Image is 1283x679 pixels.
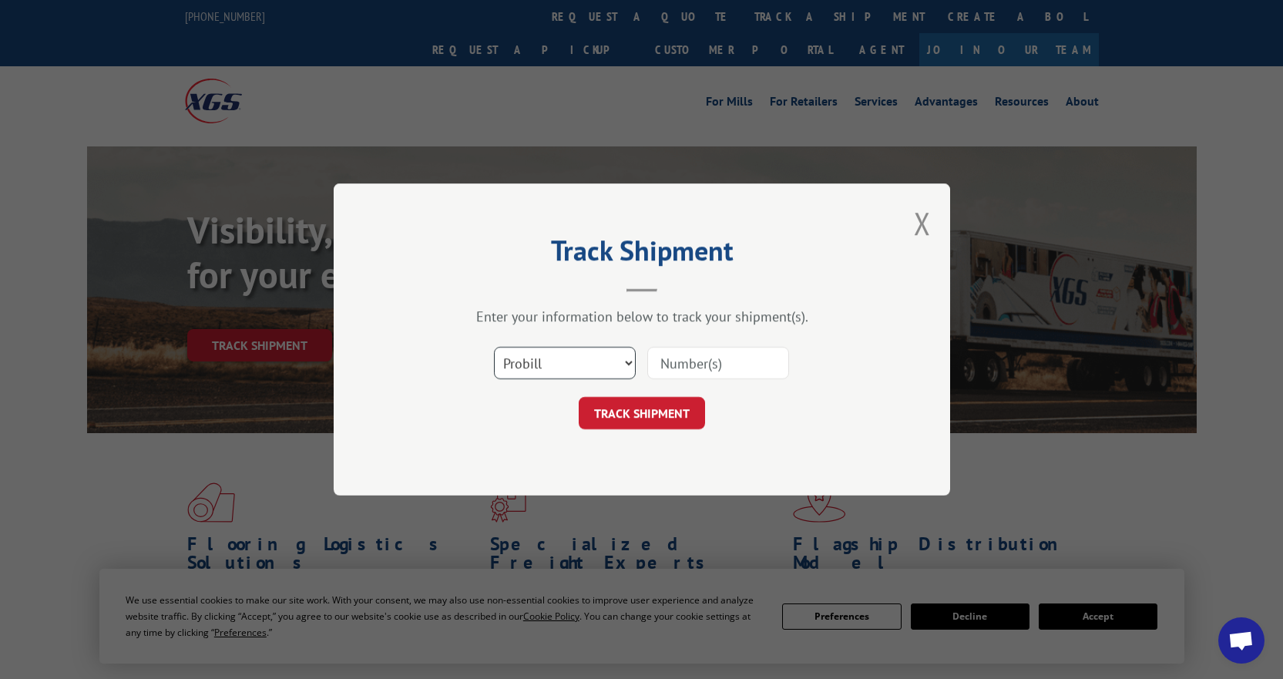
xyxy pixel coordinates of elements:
[1218,617,1265,664] a: Open chat
[914,203,931,244] button: Close modal
[411,240,873,269] h2: Track Shipment
[647,347,789,379] input: Number(s)
[579,397,705,429] button: TRACK SHIPMENT
[411,308,873,325] div: Enter your information below to track your shipment(s).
